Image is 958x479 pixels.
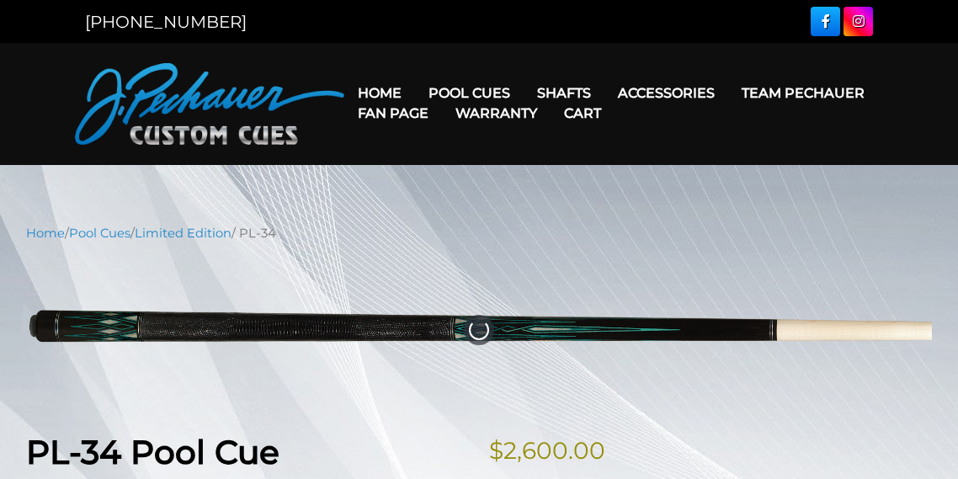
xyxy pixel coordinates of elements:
a: Team Pechauer [728,72,878,114]
a: Fan Page [344,92,442,135]
img: Pechauer Custom Cues [75,63,344,145]
img: pl-34.png [26,255,932,406]
a: Limited Edition [135,226,232,241]
a: Home [26,226,65,241]
a: Accessories [604,72,728,114]
bdi: 2,600.00 [489,436,605,465]
a: Cart [551,92,615,135]
a: Pool Cues [69,226,130,241]
a: [PHONE_NUMBER] [85,12,247,32]
a: Home [344,72,415,114]
strong: PL-34 Pool Cue [26,432,279,472]
nav: Breadcrumb [26,224,932,242]
a: Warranty [442,92,551,135]
a: Pool Cues [415,72,524,114]
a: Shafts [524,72,604,114]
span: $ [489,436,503,465]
